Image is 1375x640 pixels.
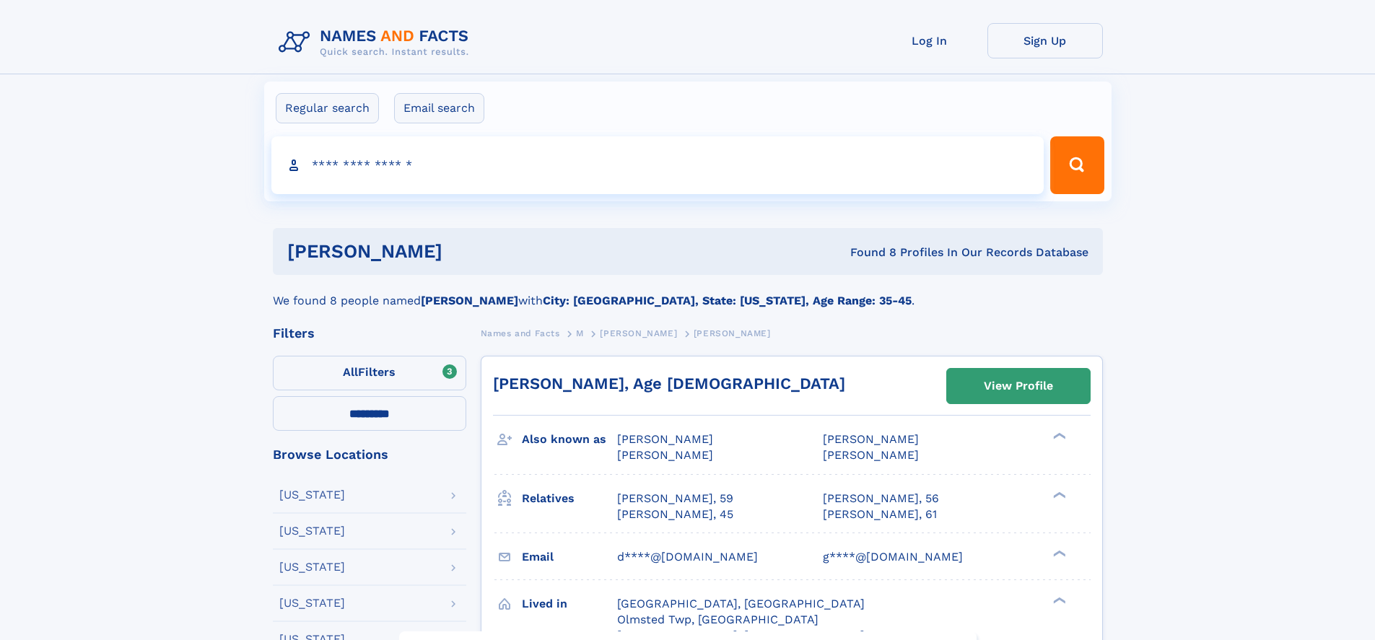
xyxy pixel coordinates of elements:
[273,448,466,461] div: Browse Locations
[987,23,1103,58] a: Sign Up
[481,324,560,342] a: Names and Facts
[522,592,617,616] h3: Lived in
[343,365,358,379] span: All
[394,93,484,123] label: Email search
[543,294,912,307] b: City: [GEOGRAPHIC_DATA], State: [US_STATE], Age Range: 35-45
[576,328,584,338] span: M
[493,374,845,393] a: [PERSON_NAME], Age [DEMOGRAPHIC_DATA]
[1049,548,1067,558] div: ❯
[271,136,1044,194] input: search input
[600,324,677,342] a: [PERSON_NAME]
[273,275,1103,310] div: We found 8 people named with .
[872,23,987,58] a: Log In
[1049,490,1067,499] div: ❯
[279,525,345,537] div: [US_STATE]
[823,507,937,522] a: [PERSON_NAME], 61
[273,327,466,340] div: Filters
[617,448,713,462] span: [PERSON_NAME]
[576,324,584,342] a: M
[273,23,481,62] img: Logo Names and Facts
[1050,136,1104,194] button: Search Button
[984,369,1053,403] div: View Profile
[617,432,713,446] span: [PERSON_NAME]
[617,491,733,507] a: [PERSON_NAME], 59
[522,427,617,452] h3: Also known as
[522,545,617,569] h3: Email
[279,561,345,573] div: [US_STATE]
[522,486,617,511] h3: Relatives
[276,93,379,123] label: Regular search
[273,356,466,390] label: Filters
[1049,431,1067,441] div: ❯
[1049,595,1067,605] div: ❯
[694,328,771,338] span: [PERSON_NAME]
[617,507,733,522] a: [PERSON_NAME], 45
[617,597,865,610] span: [GEOGRAPHIC_DATA], [GEOGRAPHIC_DATA]
[617,613,819,626] span: Olmsted Twp, [GEOGRAPHIC_DATA]
[823,491,939,507] a: [PERSON_NAME], 56
[421,294,518,307] b: [PERSON_NAME]
[287,242,647,260] h1: [PERSON_NAME]
[279,597,345,609] div: [US_STATE]
[823,432,919,446] span: [PERSON_NAME]
[600,328,677,338] span: [PERSON_NAME]
[947,369,1090,403] a: View Profile
[279,489,345,501] div: [US_STATE]
[646,245,1088,260] div: Found 8 Profiles In Our Records Database
[823,448,919,462] span: [PERSON_NAME]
